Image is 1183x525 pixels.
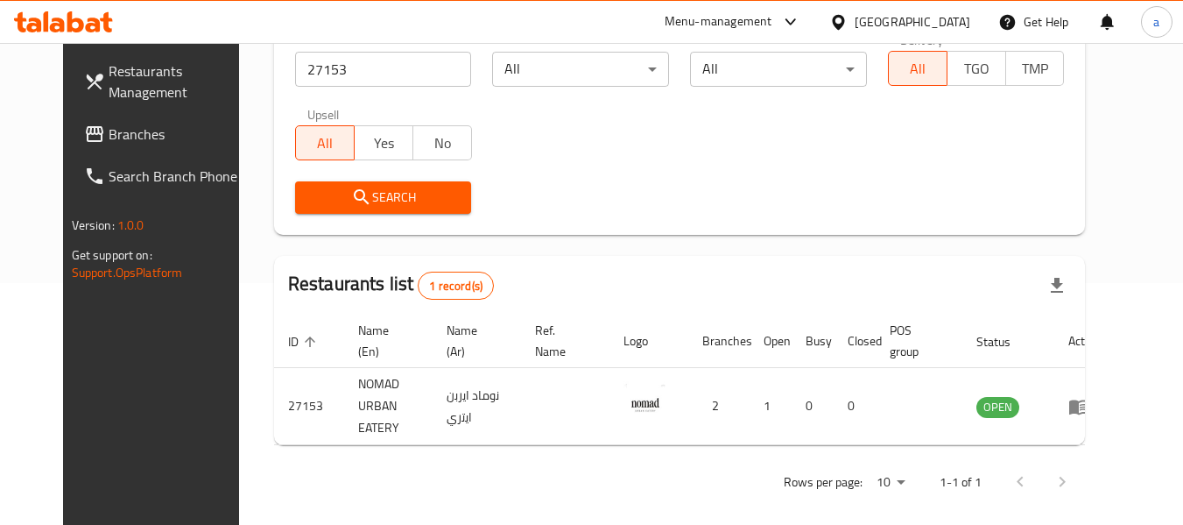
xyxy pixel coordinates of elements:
[784,472,863,493] p: Rows per page:
[750,368,792,445] td: 1
[72,214,115,237] span: Version:
[623,381,667,425] img: NOMAD URBAN EATERY
[690,52,867,87] div: All
[420,131,465,156] span: No
[1068,396,1101,417] div: Menu
[976,331,1033,352] span: Status
[1036,265,1078,307] div: Export file
[870,470,912,496] div: Rows per page:
[792,368,834,445] td: 0
[412,125,472,160] button: No
[834,368,876,445] td: 0
[447,320,500,362] span: Name (Ar)
[665,11,772,32] div: Menu-management
[1005,51,1065,86] button: TMP
[72,261,183,284] a: Support.OpsPlatform
[900,33,944,46] label: Delivery
[896,56,940,82] span: All
[940,472,982,493] p: 1-1 of 1
[419,278,493,294] span: 1 record(s)
[792,315,834,368] th: Busy
[954,56,999,82] span: TGO
[70,50,261,113] a: Restaurants Management
[354,125,413,160] button: Yes
[274,368,344,445] td: 27153
[70,113,261,155] a: Branches
[433,368,521,445] td: ﻧوﻣﺎد اﯾرﺑن اﯾﺗري
[888,51,947,86] button: All
[303,131,348,156] span: All
[70,155,261,197] a: Search Branch Phone
[418,272,494,300] div: Total records count
[535,320,588,362] span: Ref. Name
[309,187,458,209] span: Search
[109,124,247,145] span: Branches
[1054,315,1115,368] th: Action
[688,315,750,368] th: Branches
[109,60,247,103] span: Restaurants Management
[688,368,750,445] td: 2
[947,51,1006,86] button: TGO
[109,166,247,187] span: Search Branch Phone
[834,315,876,368] th: Closed
[344,368,433,445] td: NOMAD URBAN EATERY
[976,397,1019,418] div: OPEN
[492,52,669,87] div: All
[288,331,321,352] span: ID
[295,125,355,160] button: All
[750,315,792,368] th: Open
[358,320,412,362] span: Name (En)
[288,271,494,300] h2: Restaurants list
[307,108,340,120] label: Upsell
[362,131,406,156] span: Yes
[295,181,472,214] button: Search
[72,244,152,266] span: Get support on:
[274,315,1115,445] table: enhanced table
[609,315,688,368] th: Logo
[890,320,941,362] span: POS group
[855,12,970,32] div: [GEOGRAPHIC_DATA]
[1153,12,1159,32] span: a
[295,52,472,87] input: Search for restaurant name or ID..
[117,214,144,237] span: 1.0.0
[976,397,1019,417] span: OPEN
[1013,56,1058,82] span: TMP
